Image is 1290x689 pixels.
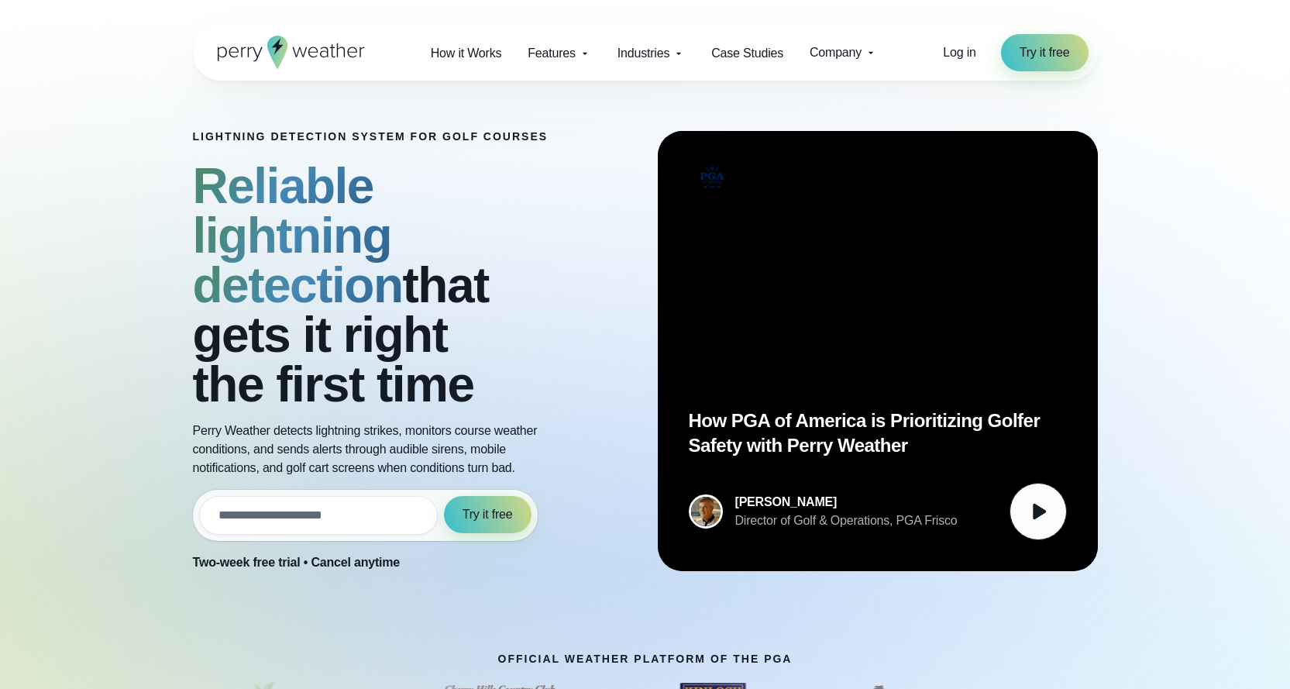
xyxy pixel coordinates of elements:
[698,37,796,69] a: Case Studies
[1020,43,1070,62] span: Try it free
[528,44,576,63] span: Features
[810,43,862,62] span: Company
[943,46,975,59] span: Log in
[193,422,556,477] p: Perry Weather detects lightning strikes, monitors course weather conditions, and sends alerts thr...
[691,497,721,526] img: Paul Earnest, Director of Golf & Operations, PGA Frisco Headshot
[193,158,403,313] strong: Reliable lightning detection
[617,44,669,63] span: Industries
[444,496,531,533] button: Try it free
[418,37,515,69] a: How it Works
[689,408,1067,458] p: How PGA of America is Prioritizing Golfer Safety with Perry Weather
[193,556,401,569] strong: Two-week free trial • Cancel anytime
[498,653,793,665] h3: Official Weather Platform of the PGA
[689,162,735,191] img: PGA.svg
[193,130,556,143] h1: Lightning detection system for golf courses
[711,44,783,63] span: Case Studies
[431,44,502,63] span: How it Works
[193,161,556,409] h2: that gets it right the first time
[1001,34,1089,71] a: Try it free
[735,512,958,530] div: Director of Golf & Operations, PGA Frisco
[735,493,958,512] div: [PERSON_NAME]
[943,43,975,62] a: Log in
[463,505,513,524] span: Try it free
